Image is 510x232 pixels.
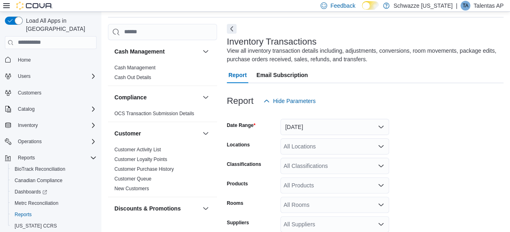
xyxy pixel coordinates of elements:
button: Users [15,71,34,81]
button: [US_STATE] CCRS [8,220,100,232]
button: Home [2,54,100,66]
button: BioTrack Reconciliation [8,163,100,175]
button: Customer [201,129,211,138]
button: Compliance [114,93,199,101]
span: Users [15,71,97,81]
a: Home [15,55,34,65]
span: Report [228,67,247,83]
span: Reports [11,210,97,219]
button: Inventory [2,120,100,131]
button: Next [227,24,237,34]
span: Load All Apps in [GEOGRAPHIC_DATA] [23,17,97,33]
a: Customer Loyalty Points [114,157,167,162]
div: Talentas AP [461,1,470,11]
span: TA [463,1,468,11]
a: Customer Purchase History [114,166,174,172]
a: Reports [11,210,35,219]
label: Rooms [227,200,243,206]
span: Customer Loyalty Points [114,156,167,163]
div: Compliance [108,109,217,122]
button: Reports [8,209,100,220]
span: Inventory [18,122,38,129]
span: Customers [15,88,97,98]
button: Customer [114,129,199,137]
button: Open list of options [378,163,384,169]
h3: Cash Management [114,47,165,56]
span: Reports [18,155,35,161]
button: Open list of options [378,221,384,228]
button: Catalog [15,104,38,114]
button: Cash Management [114,47,199,56]
button: Operations [15,137,45,146]
button: Inventory [15,120,41,130]
label: Date Range [227,122,256,129]
h3: Customer [114,129,141,137]
p: Talentas AP [473,1,504,11]
button: Open list of options [378,143,384,150]
span: Catalog [15,104,97,114]
div: View all inventory transaction details including, adjustments, conversions, room movements, packa... [227,47,499,64]
button: Operations [2,136,100,147]
button: Canadian Compliance [8,175,100,186]
a: Metrc Reconciliation [11,198,62,208]
a: Customers [15,88,45,98]
label: Locations [227,142,250,148]
a: Customer Queue [114,176,151,182]
span: Home [18,57,31,63]
button: Reports [2,152,100,163]
div: Customer [108,145,217,197]
a: BioTrack Reconciliation [11,164,69,174]
a: Dashboards [8,186,100,198]
p: Schwazze [US_STATE] [394,1,453,11]
span: BioTrack Reconciliation [11,164,97,174]
span: Catalog [18,106,34,112]
h3: Inventory Transactions [227,37,316,47]
span: Users [18,73,30,79]
label: Classifications [227,161,261,168]
a: Customer Activity List [114,147,161,153]
a: Cash Out Details [114,75,151,80]
h3: Discounts & Promotions [114,204,181,213]
span: Feedback [330,2,355,10]
span: Home [15,55,97,65]
span: Metrc Reconciliation [11,198,97,208]
a: New Customers [114,186,149,191]
button: Discounts & Promotions [114,204,199,213]
span: Canadian Compliance [11,176,97,185]
span: Hide Parameters [273,97,316,105]
h3: Report [227,96,254,106]
span: Operations [15,137,97,146]
span: Operations [18,138,42,145]
button: Open list of options [378,182,384,189]
div: Cash Management [108,63,217,86]
span: Email Subscription [256,67,308,83]
button: [DATE] [280,119,389,135]
a: Cash Management [114,65,155,71]
label: Products [227,180,248,187]
span: Washington CCRS [11,221,97,231]
button: Catalog [2,103,100,115]
span: Customer Activity List [114,146,161,153]
button: Cash Management [201,47,211,56]
span: [US_STATE] CCRS [15,223,57,229]
span: Metrc Reconciliation [15,200,58,206]
button: Reports [15,153,38,163]
input: Dark Mode [362,1,379,10]
span: Canadian Compliance [15,177,62,184]
button: Metrc Reconciliation [8,198,100,209]
span: Dashboards [11,187,97,197]
span: OCS Transaction Submission Details [114,110,194,117]
label: Suppliers [227,219,249,226]
h3: Compliance [114,93,146,101]
button: Users [2,71,100,82]
button: Open list of options [378,202,384,208]
span: Inventory [15,120,97,130]
span: New Customers [114,185,149,192]
span: Reports [15,153,97,163]
button: Customers [2,87,100,99]
a: Canadian Compliance [11,176,66,185]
